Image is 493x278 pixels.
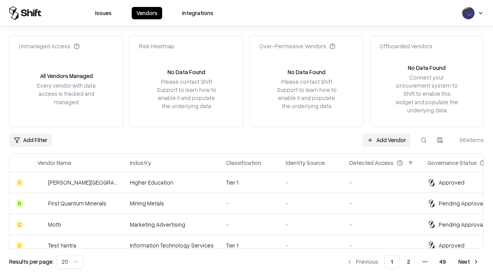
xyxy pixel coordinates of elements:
[286,220,337,229] div: -
[288,68,325,76] div: No Data Found
[454,255,484,269] button: Next
[439,220,484,229] div: Pending Approval
[130,199,214,207] div: Mining Metals
[132,7,162,19] button: Vendors
[226,241,273,249] div: Tier 1
[16,200,23,207] div: B
[37,220,45,228] img: Motti
[439,241,464,249] div: Approved
[34,81,98,106] div: Every vendor with data access is tracked and managed
[401,255,416,269] button: 2
[48,241,76,249] div: Test Yantra
[379,42,433,50] div: Offboarded Vendors
[349,178,415,186] div: -
[48,199,106,207] div: First Quantum Minerals
[226,178,273,186] div: Tier 1
[139,42,174,50] div: Risk Heatmap
[154,78,218,110] div: Please contact Shift Support to learn how to enable it and populate the underlying data
[37,241,45,249] img: Test Yantra
[130,159,151,167] div: Industry
[439,199,484,207] div: Pending Approval
[286,199,337,207] div: -
[9,258,54,266] p: Results per page:
[384,255,399,269] button: 1
[342,255,484,269] nav: pagination
[130,220,214,229] div: Marketing Advertising
[226,220,273,229] div: -
[19,42,80,50] div: Unmanaged Access
[48,178,117,186] div: [PERSON_NAME][GEOGRAPHIC_DATA]
[349,220,415,229] div: -
[48,220,61,229] div: Motti
[37,179,45,186] img: Reichman University
[428,159,477,167] div: Governance Status
[37,200,45,207] img: First Quantum Minerals
[168,68,205,76] div: No Data Found
[286,178,337,186] div: -
[130,178,214,186] div: Higher Education
[91,7,116,19] button: Issues
[40,72,93,80] div: All Vendors Managed
[16,241,23,249] div: C
[408,64,446,72] div: No Data Found
[178,7,218,19] button: Integrations
[286,241,337,249] div: -
[226,199,273,207] div: -
[16,179,23,186] div: C
[9,133,52,147] button: Add Filter
[275,78,339,110] div: Please contact Shift Support to learn how to enable it and populate the underlying data
[37,159,71,167] div: Vendor Name
[439,178,464,186] div: Approved
[349,241,415,249] div: -
[349,199,415,207] div: -
[433,255,452,269] button: 49
[349,159,394,167] div: Detected Access
[453,136,484,144] div: 964 items
[395,73,459,114] div: Connect your procurement system to Shift to enable this widget and populate the underlying data
[226,159,261,167] div: Classification
[286,159,325,167] div: Identity Source
[259,42,335,50] div: Over-Permissive Vendors
[362,133,411,147] a: Add Vendor
[130,241,214,249] div: Information Technology Services
[16,220,23,228] div: C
